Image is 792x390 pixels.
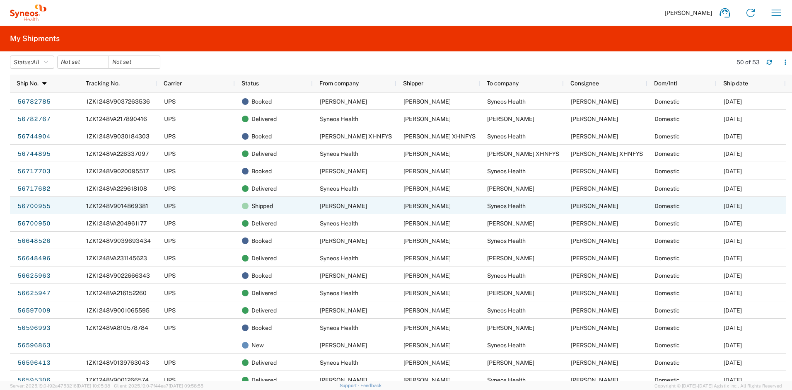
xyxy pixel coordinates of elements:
span: UPS [164,203,176,209]
span: 08/25/2025 [724,377,742,383]
span: [DATE] 09:58:55 [169,383,203,388]
span: 08/27/2025 [724,272,742,279]
span: Cassie Coombs [487,116,534,122]
span: Booked [251,267,272,284]
span: Marilyn Roman [571,290,618,296]
span: UPS [164,133,176,140]
span: 1ZK1248V9014869381 [86,203,148,209]
span: Juan Gonzalez [571,272,618,279]
span: JuanCarlos Gonzalez [571,98,618,105]
span: Delivered [251,354,277,371]
span: Delivered [251,215,277,232]
span: UPS [164,98,176,105]
span: Lauri Filar [571,359,618,366]
span: 1ZK1248V9039693434 [86,237,151,244]
span: Booked [251,232,272,250]
span: Syneos Health [487,203,526,209]
span: Syneos Health [487,98,526,105]
span: Lauri Filar [487,359,534,366]
span: Syneos Health [320,150,358,157]
span: Syneos Health [487,342,526,349]
a: 56744904 [17,130,51,143]
span: Dawn Sternbach XHNFYS [487,150,559,157]
span: Juan Gonzalez [403,359,451,366]
span: Dawn Sternbach XHNFYS [571,150,643,157]
span: Juan Gonzalez [571,203,618,209]
span: Juan Gonzalez [403,290,451,296]
a: 56700950 [17,217,51,230]
span: Alyssa Schmidt [320,237,367,244]
span: Carrier [164,80,182,87]
span: UPS [164,168,176,174]
span: UPS [164,377,176,383]
span: 08/25/2025 [724,307,742,314]
a: 56625947 [17,287,51,300]
span: Syneos Health [320,325,358,331]
span: UPS [164,272,176,279]
span: 1ZK1248V9030184303 [86,133,150,140]
span: Aimee Nguyen [571,220,618,227]
span: Cassie Coombs [320,98,367,105]
span: Booked [251,128,272,145]
span: 09/08/2025 [724,133,742,140]
span: Domestic [654,359,680,366]
a: 56782767 [17,113,51,126]
span: Syneos Health [320,255,358,262]
span: Lauri Filar [571,325,618,331]
span: Delivered [251,371,277,389]
span: Domestic [654,237,680,244]
span: Dom/Intl [654,80,677,87]
span: UPS [164,325,176,331]
span: Syneos Health [320,185,358,192]
span: To company [487,80,519,87]
span: 1ZK1248VA231145623 [86,255,147,262]
span: Juan Gonzalez [571,168,618,174]
span: Juan Gonzalez [403,325,451,331]
span: Juan Gonzalez [571,377,618,383]
span: 08/28/2025 [724,237,742,244]
a: 56596993 [17,322,51,335]
span: 08/28/2025 [724,255,742,262]
a: 56700955 [17,200,51,213]
span: UPS [164,237,176,244]
span: 09/04/2025 [724,185,742,192]
span: Syneos Health [320,116,358,122]
span: Booked [251,162,272,180]
span: 1ZK1248V9001065595 [86,307,150,314]
span: Domestic [654,325,680,331]
span: UPS [164,307,176,314]
span: Delivered [251,110,277,128]
span: Atreyee Sims [487,185,534,192]
span: Syneos Health [320,290,358,296]
span: 09/10/2025 [724,116,742,122]
a: Feedback [360,383,382,388]
span: 1ZK1248VA226337097 [86,150,149,157]
span: Juan Gonzalez [403,185,451,192]
span: Client: 2025.19.0-7f44ea7 [114,383,203,388]
span: Amanda Eiber [320,377,367,383]
span: Juan Gonzalez [571,133,618,140]
span: Lauri Filar [320,342,367,349]
span: All [32,59,39,65]
span: Domestic [654,220,680,227]
span: Domestic [654,133,680,140]
span: Syneos Health [320,220,358,227]
span: 08/25/2025 [724,325,742,331]
span: [DATE] 10:05:38 [77,383,110,388]
span: Lauri Filar [403,342,451,349]
span: Alyssa Schmidt [487,255,534,262]
span: 1ZK1248V9037263536 [86,98,150,105]
span: Booked [251,93,272,110]
span: UPS [164,255,176,262]
span: Dawn Sternbach XHNFYS [403,133,476,140]
span: UPS [164,185,176,192]
span: Domestic [654,185,680,192]
span: Status [241,80,259,87]
a: 56648526 [17,235,51,248]
span: Aimee Nguyen [487,220,534,227]
span: Syneos Health [487,377,526,383]
span: Ship date [723,80,748,87]
span: Domestic [654,377,680,383]
span: Juan Gonzalez [403,255,451,262]
span: Domestic [654,168,680,174]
